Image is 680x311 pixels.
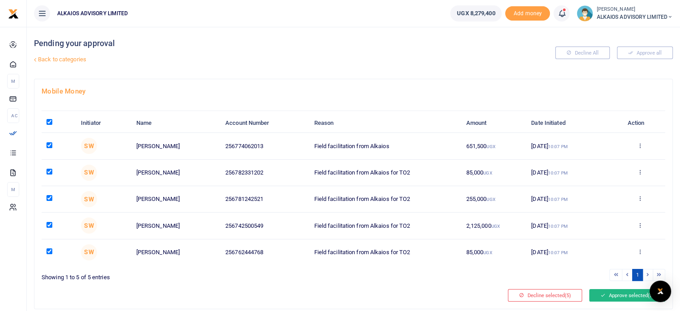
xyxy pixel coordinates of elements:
[81,165,97,181] span: Sam Waneloba
[54,9,131,17] span: ALKAIOS ADVISORY LIMITED
[548,170,568,175] small: 10:07 PM
[491,224,499,229] small: UGX
[483,170,492,175] small: UGX
[596,6,673,13] small: [PERSON_NAME]
[526,114,615,133] th: Date Initiated: activate to sort column ascending
[81,217,97,234] span: Sam Waneloba
[309,239,461,265] td: Field facilitation from Alkaios for TO2
[461,160,526,186] td: 85,000
[461,133,526,159] td: 651,500
[526,239,615,265] td: [DATE]
[131,186,220,213] td: [PERSON_NAME]
[220,133,309,159] td: 256774062013
[577,5,593,21] img: profile-user
[76,114,131,133] th: Initiator: activate to sort column ascending
[220,213,309,239] td: 256742500549
[505,6,550,21] span: Add money
[589,289,665,302] button: Approve selected(5)
[7,108,19,123] li: Ac
[447,5,505,21] li: Wallet ballance
[548,144,568,149] small: 10:07 PM
[42,114,76,133] th: : activate to sort column descending
[505,9,550,16] a: Add money
[309,186,461,213] td: Field facilitation from Alkaios for TO2
[309,133,461,159] td: Field facilitation from Alkaios
[461,239,526,265] td: 85,000
[34,38,457,48] h4: Pending your approval
[131,133,220,159] td: [PERSON_NAME]
[42,268,350,282] div: Showing 1 to 5 of 5 entries
[526,186,615,213] td: [DATE]
[42,86,665,96] h4: Mobile Money
[131,213,220,239] td: [PERSON_NAME]
[81,138,97,154] span: Sam Waneloba
[632,269,643,281] a: 1
[548,224,568,229] small: 10:07 PM
[309,114,461,133] th: Reason: activate to sort column ascending
[131,239,220,265] td: [PERSON_NAME]
[548,250,568,255] small: 10:07 PM
[648,292,654,298] span: (5)
[526,133,615,159] td: [DATE]
[577,5,673,21] a: profile-user [PERSON_NAME] ALKAIOS ADVISORY LIMITED
[461,186,526,213] td: 255,000
[131,114,220,133] th: Name: activate to sort column ascending
[309,160,461,186] td: Field facilitation from Alkaios for TO2
[461,114,526,133] th: Amount: activate to sort column ascending
[220,239,309,265] td: 256762444768
[486,197,495,202] small: UGX
[220,114,309,133] th: Account Number: activate to sort column ascending
[548,197,568,202] small: 10:07 PM
[309,213,461,239] td: Field facilitation from Alkaios for TO2
[131,160,220,186] td: [PERSON_NAME]
[596,13,673,21] span: ALKAIOS ADVISORY LIMITED
[505,6,550,21] li: Toup your wallet
[565,292,571,298] span: (5)
[486,144,495,149] small: UGX
[8,9,19,19] img: logo-small
[81,191,97,207] span: Sam Waneloba
[81,244,97,260] span: Sam Waneloba
[220,160,309,186] td: 256782331202
[526,160,615,186] td: [DATE]
[450,5,502,21] a: UGX 8,279,400
[8,10,19,17] a: logo-small logo-large logo-large
[7,74,19,89] li: M
[32,52,457,67] a: Back to categories
[457,9,495,18] span: UGX 8,279,400
[461,213,526,239] td: 2,125,000
[220,186,309,213] td: 256781242521
[7,182,19,197] li: M
[526,213,615,239] td: [DATE]
[615,114,665,133] th: Action: activate to sort column ascending
[508,289,582,302] button: Decline selected(5)
[650,281,671,302] div: Open Intercom Messenger
[483,250,492,255] small: UGX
